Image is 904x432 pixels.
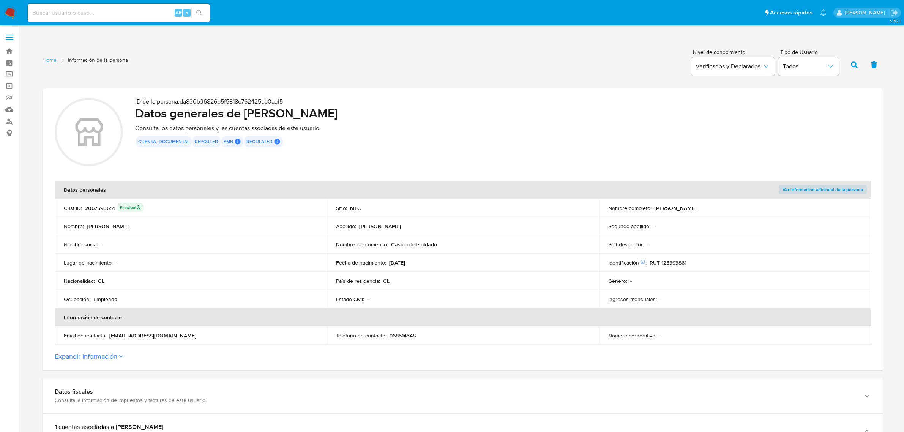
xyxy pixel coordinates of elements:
span: Accesos rápidos [770,9,812,17]
p: camilafernanda.paredessaldano@mercadolibre.cl [845,9,888,16]
input: Buscar usuario o caso... [28,8,210,18]
span: Alt [175,9,181,16]
a: Notificaciones [820,9,827,16]
span: Información de la persona [68,57,128,64]
span: Todos [783,63,827,70]
span: Nivel de conocimiento [693,49,774,55]
nav: List of pages [43,54,128,75]
button: Todos [778,57,839,76]
span: s [186,9,188,16]
a: Home [43,57,57,64]
button: search-icon [191,8,207,18]
span: Tipo de Usuario [780,49,841,55]
span: Verificados y Declarados [696,63,762,70]
button: Verificados y Declarados [691,57,775,76]
a: Salir [890,9,898,17]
